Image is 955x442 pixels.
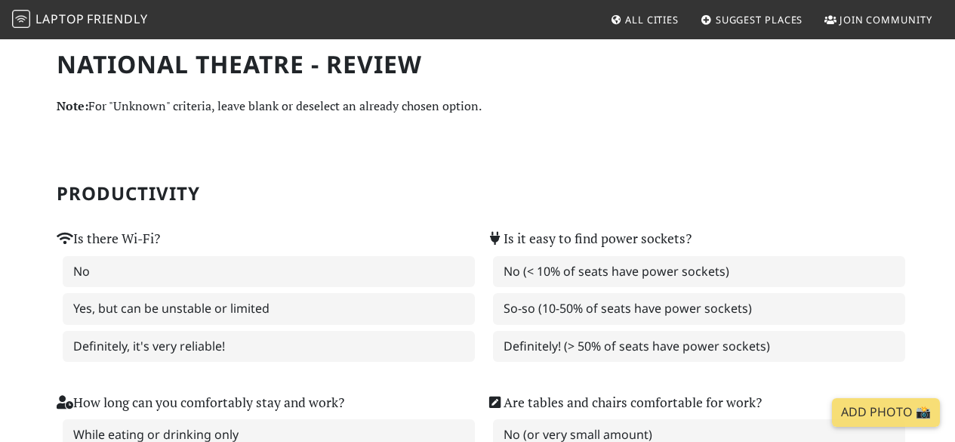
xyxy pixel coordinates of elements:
[493,331,905,363] label: Definitely! (> 50% of seats have power sockets)
[487,228,692,249] label: Is it easy to find power sockets?
[716,13,803,26] span: Suggest Places
[63,256,475,288] label: No
[12,7,148,33] a: LaptopFriendly LaptopFriendly
[625,13,679,26] span: All Cities
[487,392,762,413] label: Are tables and chairs comfortable for work?
[839,13,932,26] span: Join Community
[57,97,899,116] p: For "Unknown" criteria, leave blank or deselect an already chosen option.
[695,6,809,33] a: Suggest Places
[493,293,905,325] label: So-so (10-50% of seats have power sockets)
[57,97,88,114] strong: Note:
[57,392,344,413] label: How long can you comfortably stay and work?
[57,50,899,79] h1: National Theatre - Review
[493,256,905,288] label: No (< 10% of seats have power sockets)
[818,6,938,33] a: Join Community
[57,228,160,249] label: Is there Wi-Fi?
[57,183,899,205] h2: Productivity
[832,398,940,427] a: Add Photo 📸
[12,10,30,28] img: LaptopFriendly
[35,11,85,27] span: Laptop
[63,331,475,363] label: Definitely, it's very reliable!
[63,293,475,325] label: Yes, but can be unstable or limited
[87,11,147,27] span: Friendly
[604,6,685,33] a: All Cities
